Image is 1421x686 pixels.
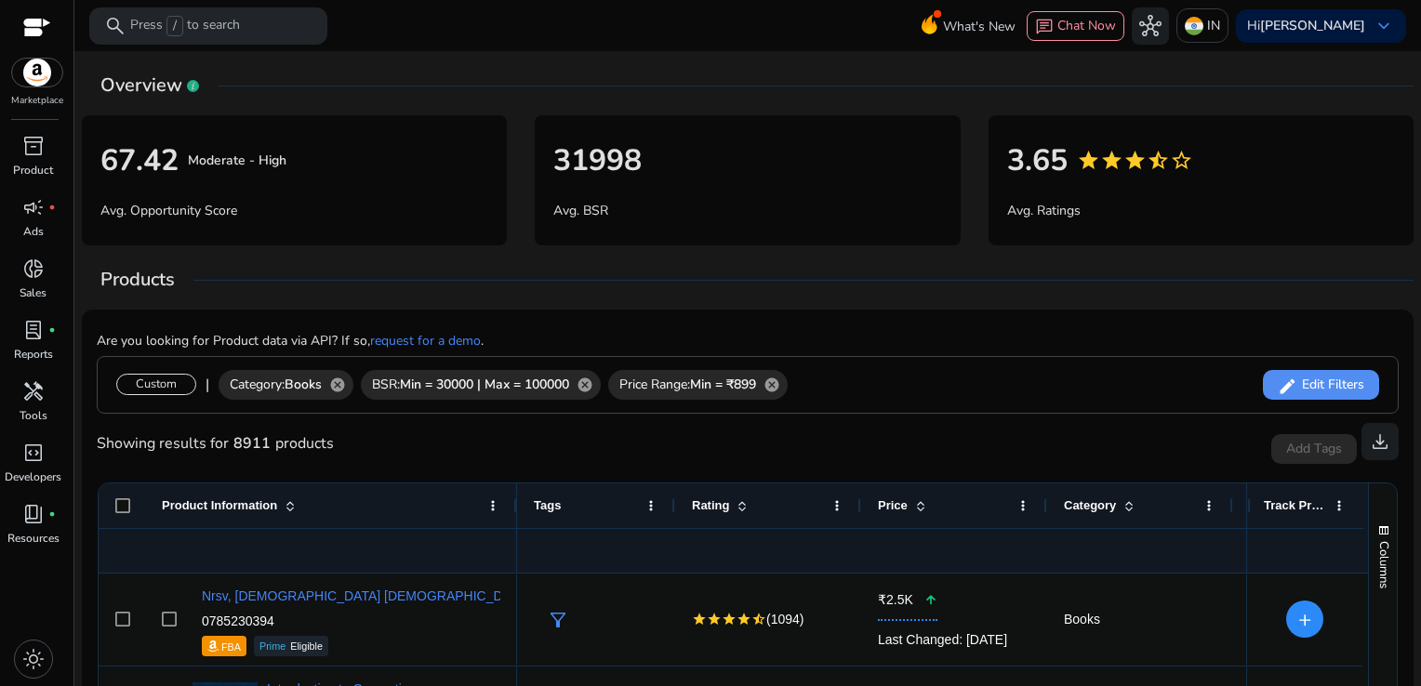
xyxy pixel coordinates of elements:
[23,223,44,240] p: Ads
[1375,541,1392,588] span: Columns
[22,135,45,157] span: inventory_2
[1007,191,1395,220] p: Avg. Ratings
[13,162,53,178] p: Product
[1035,18,1054,36] span: chat
[547,609,569,631] span: filter_alt
[229,432,275,455] b: 8911
[722,612,737,627] mat-icon: star
[100,191,488,220] p: Avg. Opportunity Score
[322,376,353,393] mat-icon: cancel
[1064,498,1116,512] span: Category
[1297,376,1364,394] span: Edit Filters
[166,16,183,36] span: /
[1247,20,1365,33] p: Hi
[104,15,126,37] span: search
[1077,149,1100,172] mat-icon: star
[116,374,196,395] div: Custom
[766,608,803,630] span: (1094)
[22,380,45,402] span: handyman
[1100,149,1123,172] mat-icon: star
[202,612,544,630] p: 0785230394
[22,648,45,670] span: light_mode
[1007,143,1068,178] h4: 3.65
[1170,149,1193,172] mat-icon: star_border
[1064,612,1100,627] span: Books
[1139,15,1162,37] span: hub
[48,326,56,334] span: fiber_manual_record
[1027,11,1124,41] button: chatChat Now
[1263,370,1379,400] button: Edit Filters
[553,191,941,220] p: Avg. BSR
[1132,7,1169,45] button: hub
[756,376,788,393] mat-icon: cancel
[22,503,45,525] span: book_4
[22,257,45,280] span: donut_small
[285,376,322,393] b: Books
[690,376,756,393] b: Min = ₹899
[737,612,751,627] mat-icon: star
[97,331,484,350] p: Are you looking for Product data via API? If so, .
[14,346,53,363] p: Reports
[48,510,56,518] span: fiber_manual_record
[20,407,47,424] p: Tools
[569,376,601,393] mat-icon: cancel
[12,59,62,86] img: amazon.svg
[692,612,707,627] mat-icon: star
[619,375,756,394] span: Price Range:
[97,432,334,455] div: Showing results for products
[878,498,908,512] span: Price
[692,498,729,512] span: Rating
[878,590,924,609] span: ₹2.5K
[206,374,209,396] div: |
[1361,423,1399,460] button: download
[22,319,45,341] span: lab_profile
[100,74,1414,97] h4: Overview
[259,641,286,652] span: Prime
[22,196,45,218] span: campaign
[1264,498,1326,512] span: Track Product
[202,588,544,603] a: Nrsv, [DEMOGRAPHIC_DATA] [DEMOGRAPHIC_DATA],...
[221,638,241,656] p: FBA
[22,442,45,464] span: code_blocks
[5,468,61,485] p: Developers
[1057,17,1116,34] span: Chat Now
[878,621,1030,659] div: Last Changed: [DATE]
[924,581,937,619] mat-icon: arrow_upward
[1260,17,1365,34] b: [PERSON_NAME]
[370,332,481,350] a: request for a demo
[130,16,240,36] p: Press to search
[230,375,322,394] span: Category:
[1278,372,1297,401] mat-icon: edit
[943,10,1016,43] span: What's New
[1373,15,1395,37] span: keyboard_arrow_down
[707,612,722,627] mat-icon: star
[1286,600,1323,638] button: +
[1207,9,1220,42] p: IN
[162,498,277,512] span: Product Information
[100,143,179,178] h4: 67.42
[372,375,569,394] span: BSR:
[400,376,569,393] b: Min = 30000 | Max = 100000
[11,94,63,108] p: Marketplace
[1123,149,1147,172] mat-icon: star
[1147,149,1170,172] mat-icon: star_half
[254,636,328,656] div: Eligible
[188,152,286,169] b: Moderate - High
[48,204,56,211] span: fiber_manual_record
[1185,17,1203,35] img: in.svg
[1369,430,1391,453] span: download
[534,498,561,512] span: Tags
[20,284,46,301] p: Sales
[553,143,642,178] h4: 31998
[100,269,1414,291] h4: Products
[7,530,60,547] p: Resources
[751,612,766,627] mat-icon: star_half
